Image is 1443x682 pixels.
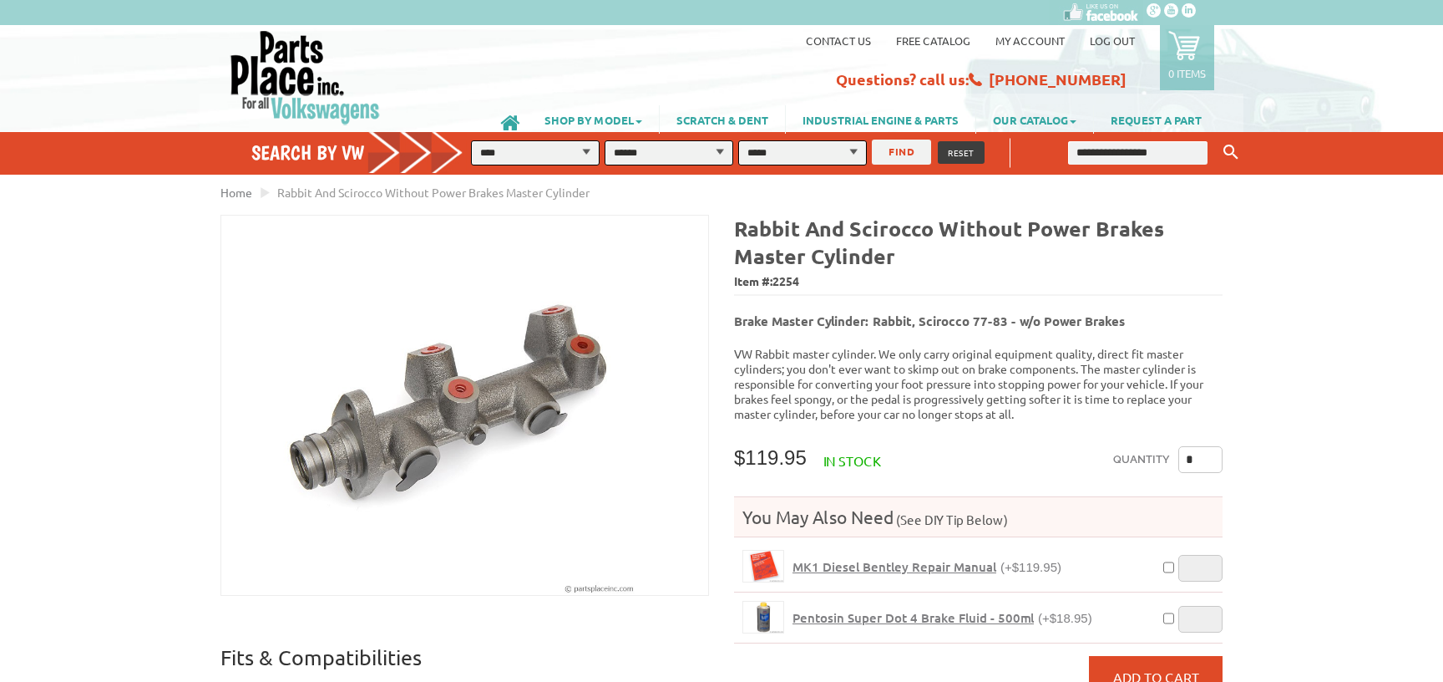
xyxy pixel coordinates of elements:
[786,105,975,134] a: INDUSTRIAL ENGINE & PARTS
[872,140,931,165] button: FIND
[792,559,1061,575] a: MK1 Diesel Bentley Repair Manual(+$119.95)
[823,452,881,469] span: In stock
[742,550,784,583] a: MK1 Diesel Bentley Repair Manual
[1113,446,1170,473] label: Quantity
[660,105,785,134] a: SCRATCH & DENT
[1090,33,1135,48] a: Log out
[792,609,1034,626] span: Pentosin Super Dot 4 Brake Fluid - 500ml
[734,313,1125,329] b: Brake Master Cylinder: Rabbit, Scirocco 77-83 - w/o Power Brakes
[1000,560,1061,574] span: (+$119.95)
[896,33,970,48] a: Free Catalog
[976,105,1093,134] a: OUR CATALOG
[995,33,1065,48] a: My Account
[734,346,1223,421] p: VW Rabbit master cylinder. We only carry original equipment quality, direct fit master cylinders;...
[1160,25,1214,90] a: 0 items
[743,602,783,633] img: Pentosin Super Dot 4 Brake Fluid - 500ml
[734,446,807,469] span: $119.95
[772,273,799,288] span: 2254
[894,511,1008,527] span: (See DIY Tip Below)
[220,185,252,200] a: Home
[1094,105,1218,134] a: REQUEST A PART
[734,270,1223,294] span: Item #:
[1168,66,1206,80] p: 0 items
[792,558,996,575] span: MK1 Diesel Bentley Repair Manual
[277,185,590,200] span: Rabbit and Scirocco Without Power Brakes Master Cylinder
[948,146,975,159] span: RESET
[1038,611,1092,625] span: (+$18.95)
[528,105,659,134] a: SHOP BY MODEL
[221,216,708,595] img: Rabbit and Scirocco Without Power Brakes Master Cylinder
[734,215,1164,269] b: Rabbit and Scirocco Without Power Brakes Master Cylinder
[1218,139,1243,166] button: Keyword Search
[229,29,382,125] img: Parts Place Inc!
[743,551,783,582] img: MK1 Diesel Bentley Repair Manual
[792,610,1092,626] a: Pentosin Super Dot 4 Brake Fluid - 500ml(+$18.95)
[251,140,480,165] h4: Search by VW
[734,506,1223,528] h4: You May Also Need
[806,33,871,48] a: Contact us
[938,141,985,164] button: RESET
[742,601,784,634] a: Pentosin Super Dot 4 Brake Fluid - 500ml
